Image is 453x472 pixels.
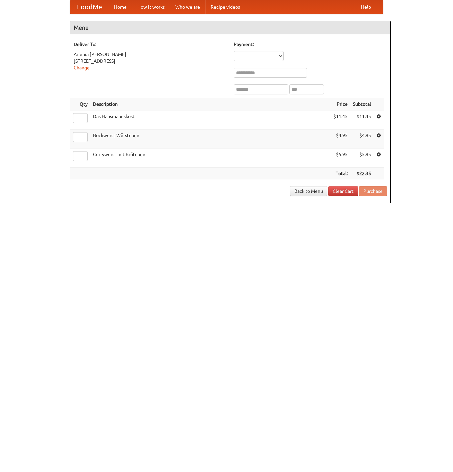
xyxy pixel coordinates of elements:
[356,0,376,14] a: Help
[109,0,132,14] a: Home
[350,148,374,167] td: $5.95
[350,129,374,148] td: $4.95
[331,110,350,129] td: $11.45
[359,186,387,196] button: Purchase
[331,167,350,180] th: Total:
[328,186,358,196] a: Clear Cart
[70,0,109,14] a: FoodMe
[90,110,331,129] td: Das Hausmannskost
[170,0,205,14] a: Who we are
[90,129,331,148] td: Bockwurst Würstchen
[132,0,170,14] a: How it works
[350,98,374,110] th: Subtotal
[331,98,350,110] th: Price
[74,58,227,64] div: [STREET_ADDRESS]
[90,98,331,110] th: Description
[74,41,227,48] h5: Deliver To:
[350,167,374,180] th: $22.35
[70,21,390,34] h4: Menu
[290,186,327,196] a: Back to Menu
[331,148,350,167] td: $5.95
[74,65,90,70] a: Change
[90,148,331,167] td: Currywurst mit Brötchen
[350,110,374,129] td: $11.45
[331,129,350,148] td: $4.95
[205,0,245,14] a: Recipe videos
[74,51,227,58] div: Arlunia [PERSON_NAME]
[70,98,90,110] th: Qty
[234,41,387,48] h5: Payment:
